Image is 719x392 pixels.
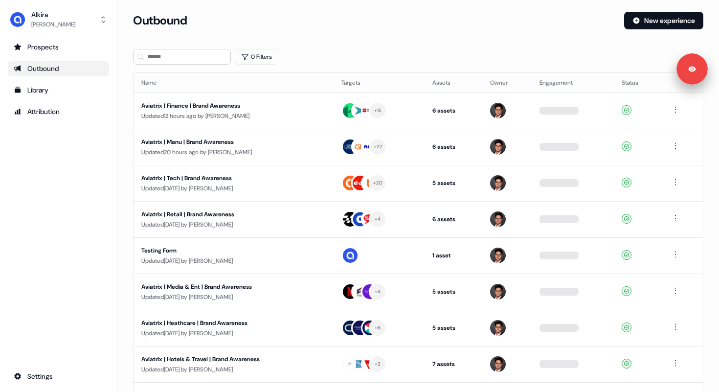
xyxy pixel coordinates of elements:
[141,220,326,230] div: Updated [DATE] by [PERSON_NAME]
[490,284,506,300] img: Hugh
[432,214,474,224] div: 6 assets
[375,287,381,296] div: + 4
[373,179,382,187] div: + 20
[141,318,321,328] div: Aviatrix | Heathcare | Brand Awareness
[31,10,75,20] div: Alkira
[425,73,482,92] th: Assets
[235,49,278,65] button: 0 Filters
[490,103,506,118] img: Hugh
[334,73,424,92] th: Targets
[432,323,474,333] div: 5 assets
[532,73,613,92] th: Engagement
[141,328,326,338] div: Updated [DATE] by [PERSON_NAME]
[8,104,109,119] a: Go to attribution
[14,64,103,73] div: Outbound
[141,365,326,374] div: Updated [DATE] by [PERSON_NAME]
[141,137,321,147] div: Aviatrix | Manu | Brand Awareness
[432,142,474,152] div: 6 assets
[141,184,326,193] div: Updated [DATE] by [PERSON_NAME]
[31,20,75,29] div: [PERSON_NAME]
[14,85,103,95] div: Library
[490,175,506,191] img: Hugh
[141,292,326,302] div: Updated [DATE] by [PERSON_NAME]
[432,106,474,115] div: 6 assets
[614,73,662,92] th: Status
[141,209,321,219] div: Aviatrix | Retail | Brand Awareness
[374,142,382,151] div: + 22
[482,73,532,92] th: Owner
[432,178,474,188] div: 5 assets
[432,287,474,297] div: 5 assets
[624,12,703,29] button: New experience
[141,147,326,157] div: Updated 20 hours ago by [PERSON_NAME]
[141,173,321,183] div: Aviatrix | Tech | Brand Awareness
[14,371,103,381] div: Settings
[141,354,321,364] div: Aviatrix | Hotels & Travel | Brand Awareness
[8,82,109,98] a: Go to templates
[432,359,474,369] div: 7 assets
[490,211,506,227] img: Hugh
[432,251,474,260] div: 1 asset
[375,360,381,369] div: + 3
[490,139,506,155] img: Hugh
[141,246,321,255] div: Testing Form
[490,356,506,372] img: Hugh
[8,8,109,31] button: Alkira[PERSON_NAME]
[374,106,382,115] div: + 15
[8,61,109,76] a: Go to outbound experience
[8,369,109,384] a: Go to integrations
[14,42,103,52] div: Prospects
[375,323,381,332] div: + 6
[141,282,321,292] div: Aviatrix | Media & Ent | Brand Awareness
[8,39,109,55] a: Go to prospects
[141,111,326,121] div: Updated 12 hours ago by [PERSON_NAME]
[490,248,506,263] img: Hugh
[375,215,381,224] div: + 4
[490,320,506,336] img: Hugh
[141,256,326,266] div: Updated [DATE] by [PERSON_NAME]
[141,101,321,111] div: Aviatrix | Finance | Brand Awareness
[14,107,103,116] div: Attribution
[134,73,334,92] th: Name
[133,13,187,28] h3: Outbound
